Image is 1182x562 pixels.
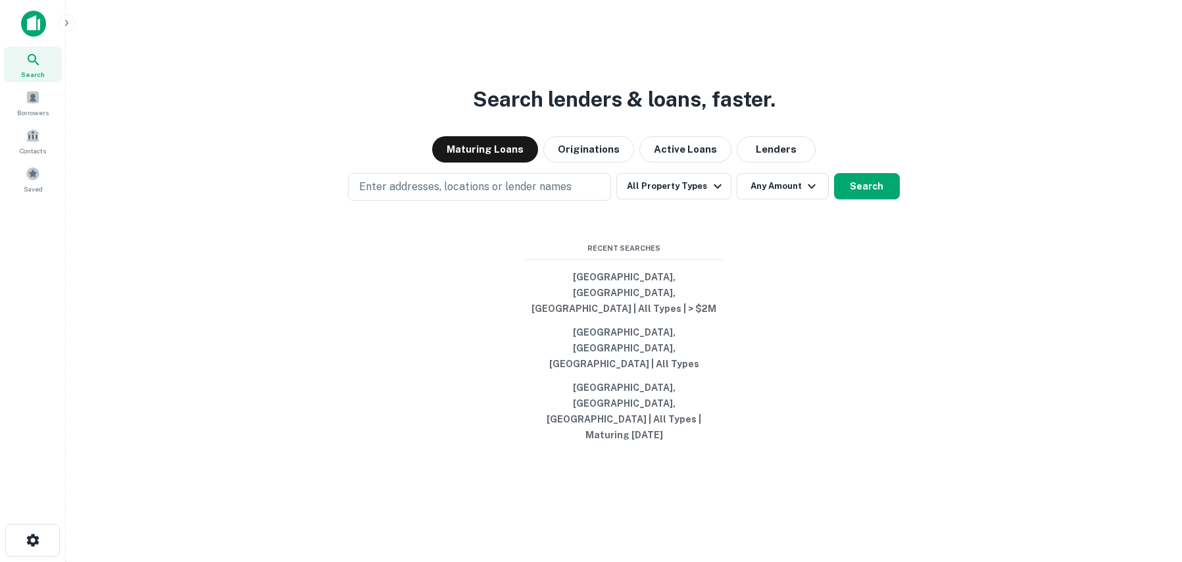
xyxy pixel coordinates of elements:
[432,136,538,163] button: Maturing Loans
[4,85,62,120] a: Borrowers
[737,173,829,199] button: Any Amount
[526,376,723,447] button: [GEOGRAPHIC_DATA], [GEOGRAPHIC_DATA], [GEOGRAPHIC_DATA] | All Types | Maturing [DATE]
[543,136,634,163] button: Originations
[20,145,46,156] span: Contacts
[639,136,731,163] button: Active Loans
[21,69,45,80] span: Search
[526,265,723,320] button: [GEOGRAPHIC_DATA], [GEOGRAPHIC_DATA], [GEOGRAPHIC_DATA] | All Types | > $2M
[737,136,816,163] button: Lenders
[616,173,731,199] button: All Property Types
[4,161,62,197] a: Saved
[17,107,49,118] span: Borrowers
[526,320,723,376] button: [GEOGRAPHIC_DATA], [GEOGRAPHIC_DATA], [GEOGRAPHIC_DATA] | All Types
[4,123,62,159] a: Contacts
[4,47,62,82] a: Search
[24,184,43,194] span: Saved
[473,84,776,115] h3: Search lenders & loans, faster.
[526,243,723,254] span: Recent Searches
[21,11,46,37] img: capitalize-icon.png
[359,179,572,195] p: Enter addresses, locations or lender names
[348,173,611,201] button: Enter addresses, locations or lender names
[834,173,900,199] button: Search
